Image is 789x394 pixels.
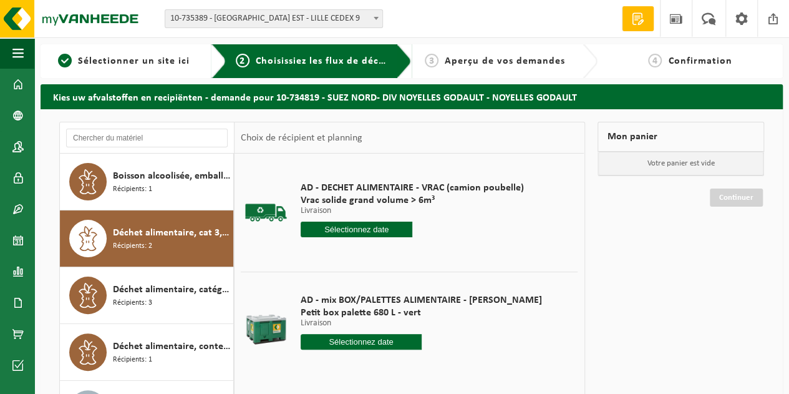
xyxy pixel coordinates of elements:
span: Récipients: 1 [113,184,152,195]
a: Continuer [710,189,763,207]
span: Déchet alimentaire, cat 3, contenant des produits d'origine animale, emballage synthétique [113,225,230,240]
span: AD - DECHET ALIMENTAIRE - VRAC (camion poubelle) [301,182,524,194]
span: 1 [58,54,72,67]
span: 4 [648,54,662,67]
div: Choix de récipient et planning [235,122,369,154]
span: Déchet alimentaire, catégorie 2, contenant des produits d'origine animale, emballage mélangé [113,282,230,297]
span: AD - mix BOX/PALETTES ALIMENTAIRE - [PERSON_NAME] [301,294,542,307]
span: Vrac solide grand volume > 6m³ [301,194,524,207]
input: Chercher du matériel [66,129,228,147]
p: Livraison [301,319,542,328]
span: Confirmation [668,56,732,66]
input: Sélectionnez date [301,222,412,237]
button: Déchet alimentaire, contenant des produits d'origine animale, non emballé, catégorie 3 Récipients: 1 [60,324,234,381]
span: Sélectionner un site ici [78,56,190,66]
span: 10-735389 - SUEZ RV NORD EST - LILLE CEDEX 9 [165,9,383,28]
input: Sélectionnez date [301,334,422,350]
p: Livraison [301,207,524,215]
button: Déchet alimentaire, cat 3, contenant des produits d'origine animale, emballage synthétique Récipi... [60,210,234,267]
span: Boisson alcoolisée, emballages en verre [113,169,230,184]
span: 3 [425,54,438,67]
span: Récipients: 2 [113,240,152,252]
p: Votre panier est vide [598,152,764,175]
span: Aperçu de vos demandes [445,56,565,66]
span: Récipients: 1 [113,354,152,366]
span: Petit box palette 680 L - vert [301,307,542,319]
h2: Kies uw afvalstoffen en recipiënten - demande pour 10-734819 - SUEZ NORD- DIV NOYELLES GODAULT - ... [41,84,783,109]
a: 1Sélectionner un site ici [47,54,201,69]
span: 2 [236,54,249,67]
span: 10-735389 - SUEZ RV NORD EST - LILLE CEDEX 9 [165,10,382,27]
span: Choisissiez les flux de déchets et récipients [256,56,463,66]
div: Mon panier [598,122,765,152]
button: Boisson alcoolisée, emballages en verre Récipients: 1 [60,154,234,210]
span: Récipients: 3 [113,297,152,309]
span: Déchet alimentaire, contenant des produits d'origine animale, non emballé, catégorie 3 [113,339,230,354]
button: Déchet alimentaire, catégorie 2, contenant des produits d'origine animale, emballage mélangé Réci... [60,267,234,324]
